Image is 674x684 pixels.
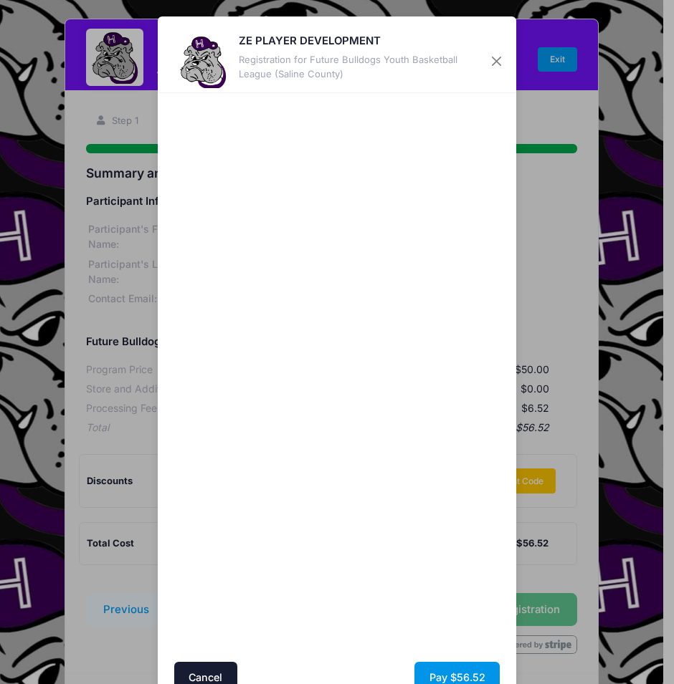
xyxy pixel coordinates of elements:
[171,97,503,428] iframe: Secure address input frame
[171,435,503,658] iframe: Secure payment input frame
[171,255,503,258] iframe: Google autocomplete suggestions dropdown list
[239,33,485,49] h5: ZE PLAYER DEVELOPMENT
[485,49,508,74] button: Close
[239,53,485,81] div: Registration for Future Bulldogs Youth Basketball League (Saline County)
